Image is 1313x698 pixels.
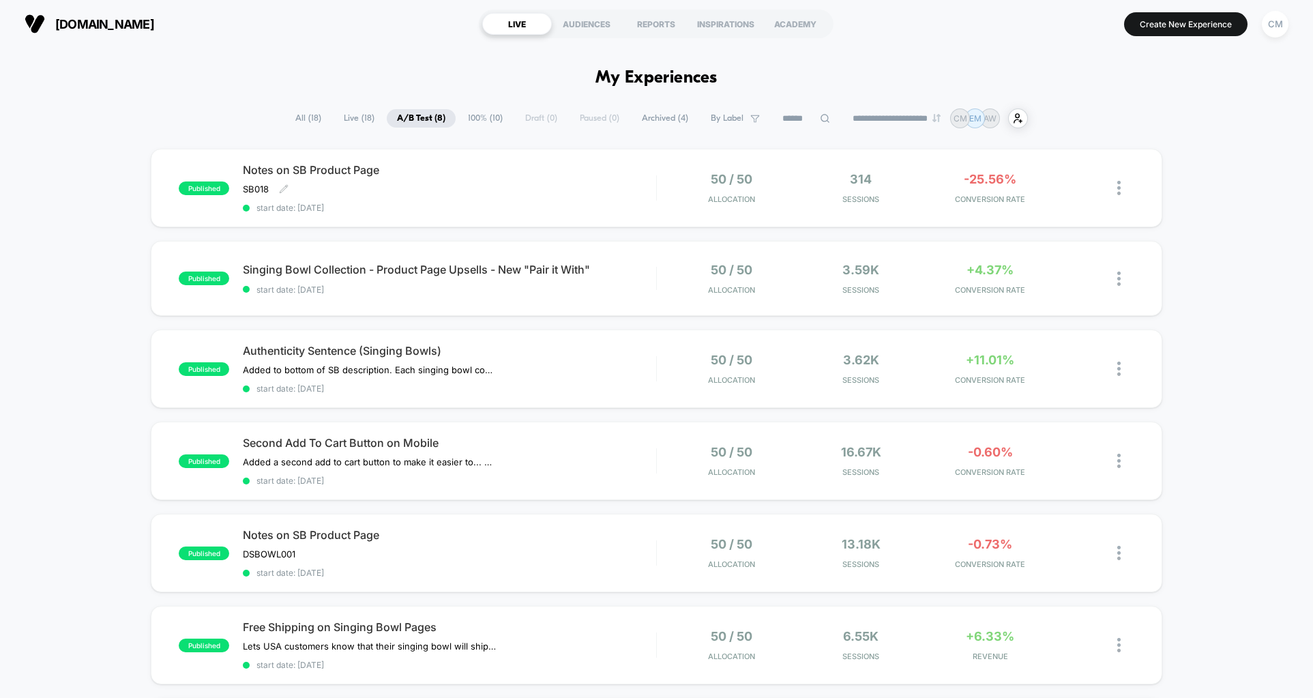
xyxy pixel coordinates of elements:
[243,660,655,670] span: start date: [DATE]
[55,17,154,31] span: [DOMAIN_NAME]
[243,641,496,652] span: Lets USA customers know that their singing﻿ bowl will ship free via 2-3 day mail
[711,537,752,551] span: 50 / 50
[843,629,879,643] span: 6.55k
[711,172,752,186] span: 50 / 50
[800,652,922,661] span: Sessions
[711,445,752,459] span: 50 / 50
[708,375,755,385] span: Allocation
[243,436,655,450] span: Second Add To Cart Button on Mobile
[25,14,45,34] img: Visually logo
[800,375,922,385] span: Sessions
[929,375,1051,385] span: CONVERSION RATE
[179,454,229,468] span: published
[595,68,718,88] h1: My Experiences
[800,467,922,477] span: Sessions
[964,172,1016,186] span: -25.56%
[179,272,229,285] span: published
[842,537,881,551] span: 13.18k
[482,13,552,35] div: LIVE
[800,559,922,569] span: Sessions
[708,194,755,204] span: Allocation
[932,114,941,122] img: end
[243,456,496,467] span: Added a second add to cart button to make it easier to... add to cart... after scrolling the desc...
[243,344,655,358] span: Authenticity Sentence (Singing Bowls)
[1117,546,1121,560] img: close
[968,537,1012,551] span: -0.73%
[929,194,1051,204] span: CONVERSION RATE
[179,547,229,560] span: published
[179,362,229,376] span: published
[761,13,830,35] div: ACADEMY
[387,109,456,128] span: A/B Test ( 8 )
[621,13,691,35] div: REPORTS
[243,163,655,177] span: Notes on SB Product Page
[243,476,655,486] span: start date: [DATE]
[243,620,655,634] span: Free Shipping on Singing Bowl Pages
[243,383,655,394] span: start date: [DATE]
[843,353,879,367] span: 3.62k
[285,109,331,128] span: All ( 18 )
[243,528,655,542] span: Notes on SB Product Page
[841,445,881,459] span: 16.67k
[1117,272,1121,286] img: close
[1124,12,1248,36] button: Create New Experience
[243,184,269,194] span: SB018
[243,203,655,213] span: start date: [DATE]
[179,639,229,652] span: published
[179,181,229,195] span: published
[929,285,1051,295] span: CONVERSION RATE
[800,285,922,295] span: Sessions
[800,194,922,204] span: Sessions
[969,113,982,123] p: EM
[334,109,385,128] span: Live ( 18 )
[1262,11,1288,38] div: CM
[968,445,1013,459] span: -0.60%
[966,353,1014,367] span: +11.01%
[1117,362,1121,376] img: close
[458,109,513,128] span: 100% ( 10 )
[243,549,295,559] span: DSBOWL001
[243,568,655,578] span: start date: [DATE]
[842,263,879,277] span: 3.59k
[984,113,997,123] p: AW
[243,263,655,276] span: Singing Bowl Collection - Product Page Upsells - New "Pair it With"
[711,113,743,123] span: By Label
[20,13,158,35] button: [DOMAIN_NAME]
[708,559,755,569] span: Allocation
[691,13,761,35] div: INSPIRATIONS
[711,629,752,643] span: 50 / 50
[1117,181,1121,195] img: close
[243,285,655,295] span: start date: [DATE]
[243,364,496,375] span: Added to bottom of SB description. ﻿Each singing bowl comes with a postcard signed by its artisan...
[708,652,755,661] span: Allocation
[929,467,1051,477] span: CONVERSION RATE
[967,263,1014,277] span: +4.37%
[708,285,755,295] span: Allocation
[1258,10,1293,38] button: CM
[1117,454,1121,468] img: close
[552,13,621,35] div: AUDIENCES
[929,559,1051,569] span: CONVERSION RATE
[966,629,1014,643] span: +6.33%
[1117,638,1121,652] img: close
[632,109,698,128] span: Archived ( 4 )
[954,113,967,123] p: CM
[711,353,752,367] span: 50 / 50
[708,467,755,477] span: Allocation
[850,172,872,186] span: 314
[929,652,1051,661] span: REVENUE
[711,263,752,277] span: 50 / 50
